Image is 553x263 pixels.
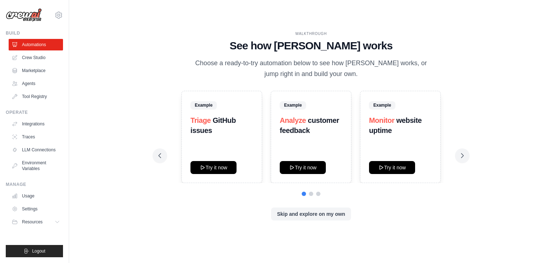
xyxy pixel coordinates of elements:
button: Try it now [369,161,415,174]
strong: GitHub issues [190,116,236,134]
button: Resources [9,216,63,228]
div: WALKTHROUGH [158,31,464,36]
button: Try it now [190,161,237,174]
span: Analyze [280,116,306,124]
span: Monitor [369,116,395,124]
img: Logo [6,8,42,22]
span: Example [369,101,395,109]
div: Operate [6,110,63,115]
a: Traces [9,131,63,143]
a: Tool Registry [9,91,63,102]
button: Logout [6,245,63,257]
span: Triage [190,116,211,124]
div: Manage [6,182,63,187]
span: Logout [32,248,45,254]
div: Build [6,30,63,36]
p: Choose a ready-to-try automation below to see how [PERSON_NAME] works, or jump right in and build... [190,58,432,79]
a: Settings [9,203,63,215]
a: Automations [9,39,63,50]
strong: customer feedback [280,116,339,134]
a: Crew Studio [9,52,63,63]
a: Usage [9,190,63,202]
a: Environment Variables [9,157,63,174]
span: Resources [22,219,42,225]
a: LLM Connections [9,144,63,156]
a: Marketplace [9,65,63,76]
button: Skip and explore on my own [271,208,351,220]
span: Example [190,101,217,109]
h1: See how [PERSON_NAME] works [158,39,464,52]
span: Example [280,101,306,109]
a: Integrations [9,118,63,130]
button: Try it now [280,161,326,174]
a: Agents [9,78,63,89]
